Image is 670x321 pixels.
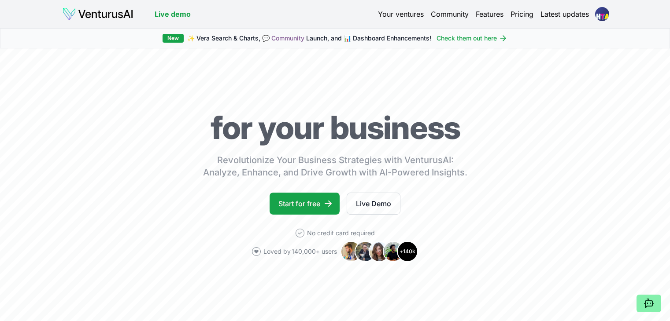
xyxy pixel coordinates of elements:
img: Avatar 3 [369,241,390,262]
a: Community [431,9,469,19]
img: Avatar 4 [383,241,404,262]
a: Start for free [270,193,340,215]
a: Latest updates [540,9,589,19]
a: Features [476,9,503,19]
a: Check them out here [437,34,507,43]
span: ✨ Vera Search & Charts, 💬 Launch, and 📊 Dashboard Enhancements! [187,34,431,43]
img: Avatar 2 [355,241,376,262]
img: Avatar 1 [341,241,362,262]
a: Community [271,34,304,42]
a: Pricing [511,9,533,19]
div: New [163,34,184,43]
img: ACg8ocK1zEmyYZ7GlFN9xyezZLNgZA6Mz3zv5bKxAZ6JAg_jHk-XsyF8=s96-c [595,7,609,21]
a: Live demo [155,9,191,19]
img: logo [62,7,133,21]
a: Your ventures [378,9,424,19]
a: Live Demo [347,193,400,215]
